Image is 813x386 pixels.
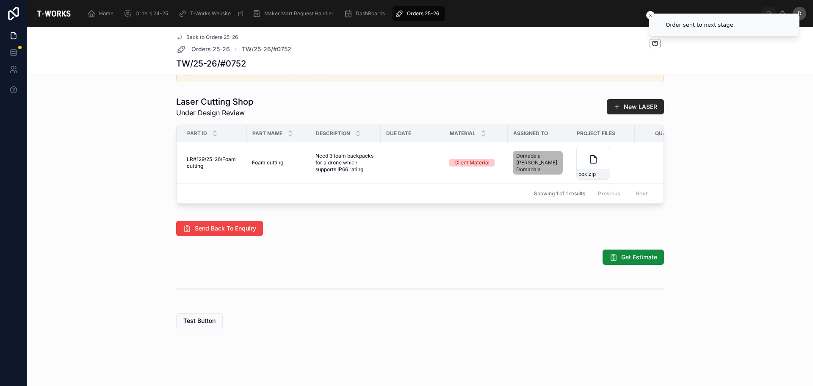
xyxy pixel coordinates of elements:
span: Send Back To Enquiry [195,224,256,233]
span: Part ID [187,130,207,137]
a: DashBoards [341,6,391,21]
span: Under Design Review [176,108,253,118]
span: Get Estimate [621,253,657,261]
a: Orders 24-25 [121,6,174,21]
a: Home [85,6,119,21]
a: T-Works Website [176,6,248,21]
span: Orders 25-26 [191,45,230,53]
h1: Laser Cutting Shop [176,96,253,108]
a: Domadala [PERSON_NAME] Domadala [513,151,563,175]
a: Orders 25-26 [393,6,445,21]
span: Project Files [577,130,615,137]
span: box [578,171,587,178]
div: Client Material [454,159,489,167]
span: D [798,10,802,17]
span: Back to Orders 25-26 [186,34,238,41]
h1: TW/25-26/#0752 [176,58,246,69]
button: Get Estimate [603,250,664,265]
span: DashBoards [356,10,385,17]
div: Order sent to next stage. [666,21,735,29]
span: Quantity [655,130,682,137]
span: Orders 25-26 [407,10,439,17]
span: T-Works Website [190,10,231,17]
span: Foam cutting [252,159,283,166]
span: Orders 24-25 [135,10,168,17]
a: Back to Orders 25-26 [176,34,238,41]
button: New LASER [607,99,664,114]
span: Description [316,130,350,137]
span: Material [450,130,476,137]
a: TW/25-26/#0752 [242,45,291,53]
a: Maker Mart Request Handler [250,6,340,21]
h5: Make sure to add this Order to a Project if the project exists and is Active [194,69,657,75]
button: Close toast [646,11,655,19]
span: .zip [587,171,596,178]
span: Need 3 foam backpacks for a drone which supports IP66 rating [315,153,376,173]
span: 3 [640,159,693,166]
span: Showing 1 of 1 results [534,190,585,197]
a: Orders 25-26 [176,44,230,54]
span: Domadala [PERSON_NAME] Domadala [516,153,559,173]
button: Test Button [176,313,223,328]
button: Send Back To Enquiry [176,221,263,236]
div: scrollable content [80,4,762,23]
span: Home [99,10,113,17]
span: Assigned To [513,130,548,137]
span: LR#129/25-26/Foam cutting [187,156,242,169]
img: App logo [34,7,74,20]
span: Test Button [183,317,216,325]
span: Maker Mart Request Handler [264,10,334,17]
span: Due Date [386,130,411,137]
span: Part Name [252,130,282,137]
